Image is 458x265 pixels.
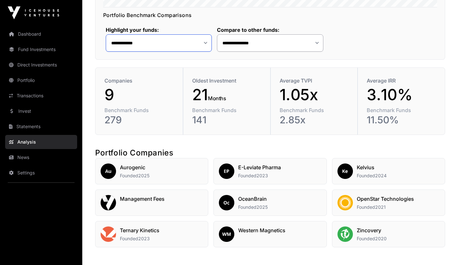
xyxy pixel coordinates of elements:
span: . [374,114,377,126]
img: Icehouse Ventures Logo [8,6,59,19]
span: 1 [280,87,286,102]
div: Benchmark Funds [280,106,349,114]
span: 9 [104,87,114,102]
a: News [5,150,77,164]
h2: Ternary Kinetics [120,226,159,234]
h2: Aurogenic [120,163,149,171]
span: . [286,87,291,102]
span: 0 [291,87,301,102]
span: 7 [110,114,116,126]
div: Benchmark Funds [367,106,436,114]
span: 5 [300,87,310,102]
a: KelviusKelviusFounded2024 [332,158,445,184]
span: 1 [381,87,387,102]
a: ZincoveryZincoveryFounded2020 [332,221,445,247]
h2: Portfolio Benchmark Comparisons [103,11,437,19]
a: AurogenicAurogenicFounded2025 [95,158,208,184]
h2: Management Fees [120,195,165,203]
a: OceanBrainOceanBrainFounded2025 [213,190,327,216]
span: 3 [367,87,376,102]
img: OceanBrain [219,195,234,210]
h2: OceanBrain [238,195,268,203]
span: 2023 [256,173,268,178]
span: 2 [192,87,202,102]
a: Western MagneticsWestern Magnetics [213,221,327,247]
span: 9 [116,114,122,126]
div: Benchmark Funds [104,106,174,114]
a: Analysis [5,135,77,149]
span: Founded [357,173,375,178]
h2: Portfolio Companies [95,148,445,158]
span: 5 [377,114,383,126]
label: Highlight your funds: [106,27,212,33]
span: 2025 [138,173,149,178]
span: 4 [196,114,202,126]
img: Aurogenic [101,163,116,179]
span: . [376,87,381,102]
span: 1 [192,114,196,126]
span: Founded [238,173,256,178]
a: Ternary KineticsTernary KineticsFounded2023 [95,221,208,247]
img: Kelvius [337,163,353,179]
span: 2 [104,114,110,126]
div: Average IRR [367,77,436,84]
span: 2 [280,114,285,126]
span: Founded [120,236,138,241]
h2: OpenStar Technologies [357,195,414,203]
a: Portfolio [5,73,77,87]
label: Compare to other funds: [217,27,323,33]
span: 0 [383,114,389,126]
img: Zincovery [337,226,353,242]
span: 2024 [375,173,387,178]
span: 0 [387,87,397,102]
span: 1 [371,114,374,126]
img: Ternary Kinetics [101,226,116,242]
img: Management Fees [101,195,116,210]
span: 1 [202,87,208,102]
h2: Western Magnetics [238,226,285,234]
div: Benchmark Funds [192,106,261,114]
div: Companies [104,77,174,84]
span: 2025 [256,204,268,210]
a: Settings [5,166,77,180]
a: Fund Investments [5,42,77,57]
a: E-Leviate PharmaE-Leviate PharmaFounded2023 [213,158,327,184]
img: OpenStar Technologies [337,195,353,210]
h2: Zincovery [357,226,387,234]
span: Founded [357,204,375,210]
span: % [389,114,399,126]
div: Oldest Investment [192,77,261,84]
span: 5 [294,114,300,126]
a: Management FeesManagement Fees [95,190,208,216]
span: 1 [202,114,206,126]
img: Western Magnetics [219,226,234,242]
span: 2020 [375,236,387,241]
span: 8 [288,114,294,126]
a: Statements [5,119,77,134]
span: Founded [357,236,375,241]
iframe: Chat Widget [426,234,458,265]
span: . [285,114,288,126]
span: x [300,114,306,126]
a: Invest [5,104,77,118]
span: % [397,87,413,102]
span: 2023 [138,236,150,241]
a: Transactions [5,89,77,103]
span: 2021 [375,204,386,210]
span: x [310,87,318,102]
a: OpenStar TechnologiesOpenStar TechnologiesFounded2021 [332,190,445,216]
div: Average TVPI [280,77,349,84]
span: Founded [238,204,256,210]
span: Founded [120,173,138,178]
a: Dashboard [5,27,77,41]
span: 1 [367,114,371,126]
a: Direct Investments [5,58,77,72]
img: E-Leviate Pharma [219,163,234,179]
h2: Kelvius [357,163,387,171]
h2: E-Leviate Pharma [238,163,281,171]
span: Months [208,95,226,102]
